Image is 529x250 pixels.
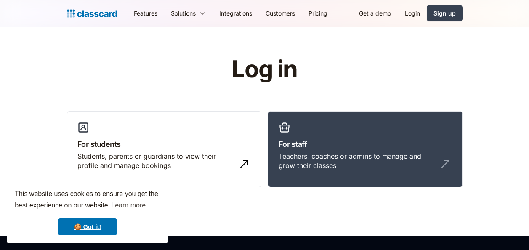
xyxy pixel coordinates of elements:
a: Pricing [302,4,334,23]
a: Get a demo [352,4,398,23]
a: dismiss cookie message [58,218,117,235]
a: For staffTeachers, coaches or admins to manage and grow their classes [268,111,463,188]
h3: For students [77,138,251,150]
a: Sign up [427,5,463,21]
div: Solutions [171,9,196,18]
div: cookieconsent [7,181,168,243]
a: Integrations [213,4,259,23]
a: Login [398,4,427,23]
div: Teachers, coaches or admins to manage and grow their classes [279,152,435,170]
div: Solutions [164,4,213,23]
h1: Log in [131,56,398,82]
div: Students, parents or guardians to view their profile and manage bookings [77,152,234,170]
div: Sign up [433,9,456,18]
a: learn more about cookies [110,199,147,212]
a: home [67,8,117,19]
span: This website uses cookies to ensure you get the best experience on our website. [15,189,160,212]
a: Features [127,4,164,23]
h3: For staff [279,138,452,150]
a: For studentsStudents, parents or guardians to view their profile and manage bookings [67,111,261,188]
a: Customers [259,4,302,23]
